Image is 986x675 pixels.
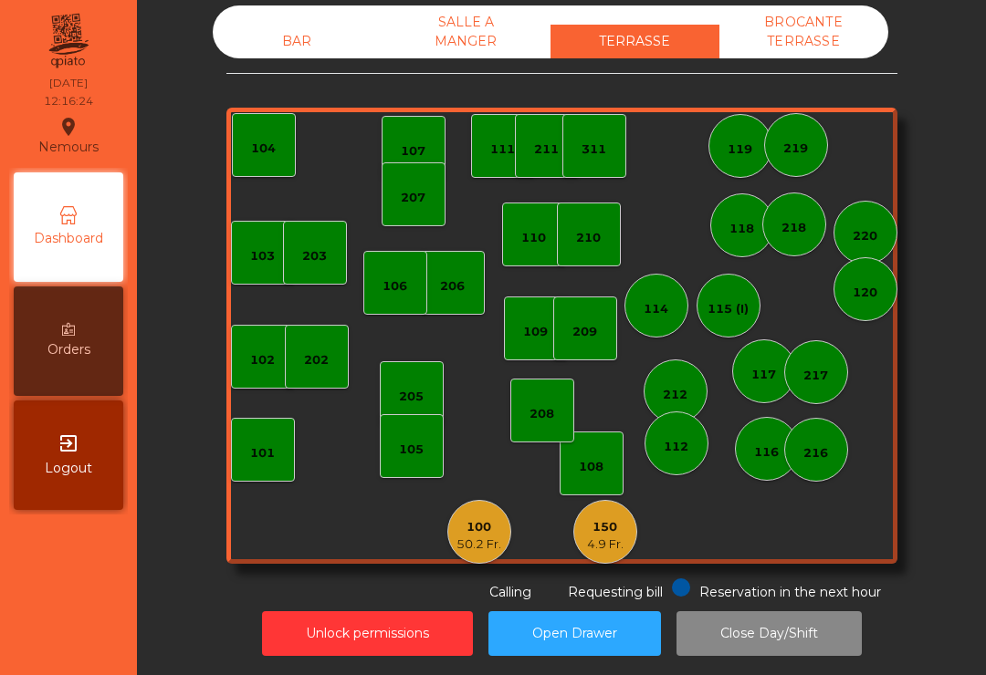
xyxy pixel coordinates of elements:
[663,386,687,404] div: 212
[728,140,752,159] div: 119
[58,432,79,454] i: exit_to_app
[440,277,465,296] div: 206
[729,220,754,238] div: 118
[58,116,79,138] i: location_on
[523,323,548,341] div: 109
[572,323,597,341] div: 209
[534,140,559,159] div: 211
[551,25,719,58] div: TERRASSE
[382,5,551,58] div: SALLE A MANGER
[34,229,103,248] span: Dashboard
[751,366,776,384] div: 117
[262,611,473,656] button: Unlock permissions
[250,247,275,265] div: 103
[699,584,881,600] span: Reservation in the next hour
[47,340,90,359] span: Orders
[708,300,749,318] div: 115 (I)
[38,113,99,159] div: Nemours
[251,140,276,158] div: 104
[587,518,624,536] div: 150
[304,351,329,369] div: 202
[677,611,862,656] button: Close Day/Shift
[250,444,275,462] div: 101
[44,93,93,109] div: 12:16:24
[853,227,877,245] div: 220
[582,140,606,159] div: 311
[456,518,501,536] div: 100
[664,438,688,456] div: 112
[530,405,554,423] div: 208
[399,388,424,406] div: 205
[401,142,425,161] div: 107
[490,140,515,159] div: 111
[250,351,275,369] div: 102
[803,444,828,462] div: 216
[781,219,806,237] div: 218
[568,584,663,600] span: Requesting bill
[587,535,624,554] div: 4.9 Fr.
[399,441,424,459] div: 105
[456,535,501,554] div: 50.2 Fr.
[489,584,531,600] span: Calling
[49,75,88,91] div: [DATE]
[644,300,668,318] div: 114
[213,25,382,58] div: BAR
[383,277,407,296] div: 106
[803,367,828,385] div: 217
[401,189,425,207] div: 207
[719,5,888,58] div: BROCANTE TERRASSE
[754,443,779,462] div: 116
[579,458,603,476] div: 108
[783,140,808,158] div: 219
[853,284,877,302] div: 120
[576,229,601,247] div: 210
[45,459,92,478] span: Logout
[521,229,546,247] div: 110
[302,247,327,265] div: 203
[488,611,661,656] button: Open Drawer
[46,9,90,73] img: qpiato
